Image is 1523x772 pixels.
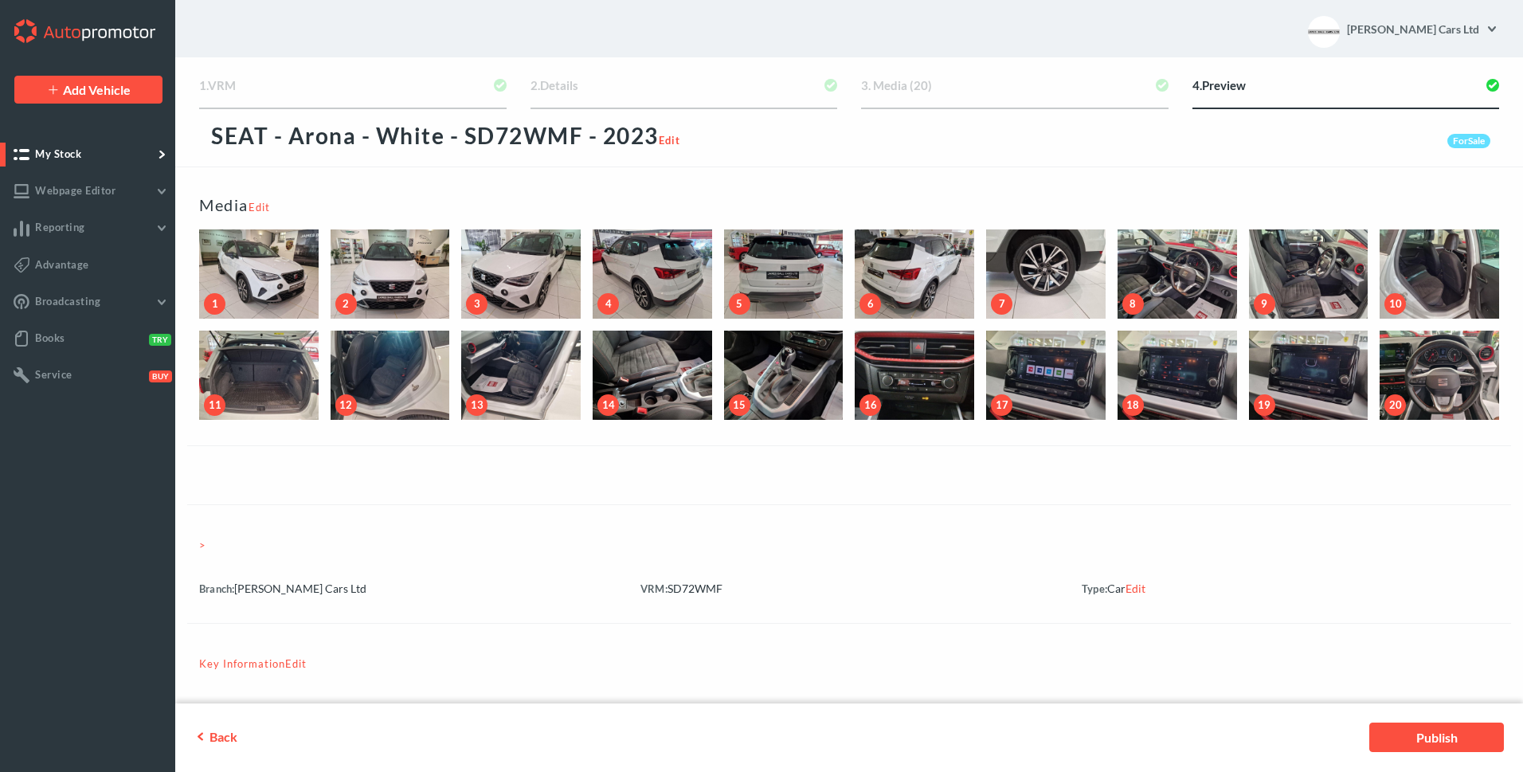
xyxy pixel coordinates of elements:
span: 3. [861,78,871,92]
div: VRM [199,76,507,109]
div: 6 [859,293,881,315]
div: SD72WMF [531,699,838,723]
div: 20 [1384,394,1406,416]
div: 11 [204,394,225,416]
a: Edit [659,134,680,147]
div: Details [531,76,838,109]
div: 14 [597,394,619,416]
div: 1 [204,293,225,315]
div: 17 [991,394,1012,416]
div: 7 [991,293,1012,315]
span: Back [209,729,237,744]
div: 5 [729,293,750,315]
span: 4. [1192,78,1202,92]
span: VRM: [640,582,668,598]
div: 8 [1122,293,1144,315]
div: 12 [335,394,357,416]
div: Media [199,167,1499,229]
div: SD72WMF [640,580,1058,598]
a: Add Vehicle [14,76,162,104]
a: Key Information [199,657,285,670]
div: Preview [1192,76,1500,109]
a: Publish [1369,723,1504,753]
span: Branch: [199,582,234,598]
div: Car [1082,580,1499,598]
a: > [199,539,206,551]
a: [PERSON_NAME] Cars Ltd [1346,13,1499,45]
div: 15 [729,394,750,416]
div: 18 [1122,394,1144,416]
span: Books [35,331,65,344]
div: 19 [1254,394,1275,416]
span: Advantage [35,258,89,271]
span: Service [35,368,72,381]
div: SEAT - Arona - White - SD72WMF - 2023 [199,109,1435,154]
span: Buy [149,370,172,382]
a: Back [194,730,271,746]
div: 4 [597,293,619,315]
div: 10 [1384,293,1406,315]
button: Buy [146,369,169,382]
div: 16 [859,394,881,416]
div: Hatchback [1192,699,1500,723]
span: Try [149,334,171,346]
span: Reporting [35,221,85,233]
button: Try [146,332,169,345]
span: 1. [199,78,208,92]
a: Edit [1126,582,1145,595]
a: Edit [249,201,270,214]
div: 2 [335,293,357,315]
div: 9 [1254,293,1275,315]
span: Broadcasting [35,295,100,308]
div: [PERSON_NAME] Cars Ltd [199,580,617,598]
div: 3 [466,293,487,315]
div: 13 [466,394,487,416]
span: Add Vehicle [63,82,131,97]
span: Webpage Editor [35,184,115,197]
div: ForSale [1447,134,1490,148]
a: Branch:[PERSON_NAME] Cars Ltd VRM:SD72WMF Type:CarEdit [199,580,1499,624]
a: Edit [285,657,307,670]
span: 2. [531,78,540,92]
span: Media (20) [873,78,932,92]
span: Type: [1082,582,1107,598]
span: My Stock [35,147,81,160]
